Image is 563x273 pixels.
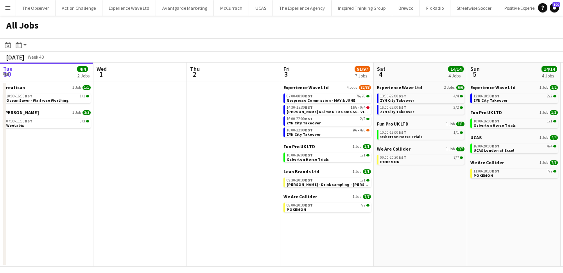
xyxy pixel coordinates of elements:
[287,116,369,125] a: 16:00-22:00BST2/2ZYN City Takeover
[553,145,556,147] span: 4/4
[25,119,32,124] span: BST
[283,194,371,199] a: We Are Collider1 Job7/7
[287,182,384,187] span: Ruben Spritz - Drink sampling - Costco Thurrock
[473,93,556,102] a: 12:00-18:00BST2/2ZYN City Takeover
[540,135,548,140] span: 1 Job
[305,178,313,183] span: BST
[305,105,313,110] span: BST
[287,178,313,182] span: 09:30-20:30
[498,0,549,16] button: Positive Experience
[6,123,24,128] span: Weetabix
[470,160,558,165] a: We Are Collider1 Job7/7
[6,94,32,98] span: 10:00-16:00
[287,128,369,132] div: •
[377,121,409,127] span: Fun Pro UK LTD
[3,84,91,90] a: Creatisan1 Job1/1
[470,135,482,140] span: UCAS
[377,84,464,121] div: Experience Wave Ltd2 Jobs6/613:00-22:00BST4/4ZYN City Takeover16:00-22:00BST2/2ZYN City Takeover
[380,156,406,160] span: 09:00-20:30
[398,130,406,135] span: BST
[446,147,455,151] span: 1 Job
[377,84,422,90] span: Experience Wave Ltd
[470,110,502,115] span: Fun Pro UK LTD
[473,173,493,178] span: POKEMON
[77,73,90,79] div: 2 Jobs
[470,160,504,165] span: We Are Collider
[6,53,24,61] div: [DATE]
[492,169,500,174] span: BST
[305,93,313,99] span: BST
[377,65,385,72] span: Sat
[360,203,366,207] span: 7/7
[6,119,89,128] a: 07:30-11:30BST3/3Weetabix
[283,65,290,72] span: Fri
[283,84,371,90] a: Experience Wave Ltd4 Jobs82/88
[547,94,552,98] span: 2/2
[359,85,371,90] span: 82/88
[392,0,420,16] button: Brewco
[470,84,558,110] div: Experience Wave Ltd1 Job2/212:00-18:00BST2/2ZYN City Takeover
[380,109,414,114] span: ZYN City Takeover
[72,110,81,115] span: 1 Job
[380,159,400,164] span: POKEMON
[470,135,558,140] a: UCAS1 Job4/4
[377,121,464,146] div: Fun Pro UK LTD1 Job1/110:00-16:00BST1/1Osberton Horse Trials
[287,132,321,137] span: ZYN City Takeover
[6,93,89,102] a: 10:00-16:00BST1/1Ocean Saver - Waitrose Worthing
[287,98,355,103] span: Nespresso Commission - MAY & JUNE
[473,94,500,98] span: 12:00-18:00
[2,70,13,79] span: 30
[283,144,371,149] a: Fun Pro UK LTD1 Job1/1
[473,144,556,153] a: 16:00-20:00BST4/4UCAS London at Excel
[366,179,369,181] span: 1/1
[550,3,559,13] a: 100
[366,118,369,120] span: 2/2
[56,0,102,16] button: Action Challenge
[283,84,329,90] span: Experience Wave Ltd
[360,117,366,121] span: 2/2
[287,128,369,136] a: 16:00-22:00BST9A•4/6ZYN City Takeover
[380,93,463,102] a: 13:00-22:00BST4/4ZYN City Takeover
[540,85,548,90] span: 1 Job
[25,93,32,99] span: BST
[3,110,91,115] a: [PERSON_NAME]1 Job3/3
[473,169,500,173] span: 11:00-18:30
[550,135,558,140] span: 4/4
[95,70,107,79] span: 1
[553,95,556,97] span: 2/2
[380,155,463,164] a: 09:00-20:30BST7/7POKEMON
[448,73,463,79] div: 4 Jobs
[287,203,369,212] a: 08:00-20:30BST7/7POKEMON
[547,169,552,173] span: 7/7
[102,0,156,16] button: Experience Wave Ltd
[366,154,369,156] span: 1/1
[3,110,39,115] span: Frank PR
[420,0,450,16] button: Fix Radio
[363,194,371,199] span: 7/7
[547,119,552,123] span: 1/1
[360,128,366,132] span: 4/6
[82,110,91,115] span: 3/3
[283,169,371,194] div: Lean Brands Ltd1 Job1/109:30-20:30BST1/1[PERSON_NAME] - Drink sampling - [PERSON_NAME]
[380,106,406,110] span: 16:00-22:00
[16,0,56,16] button: The Observer
[351,106,357,110] span: 16A
[6,119,32,123] span: 07:30-11:30
[287,94,313,98] span: 07:00-08:00
[366,129,369,131] span: 4/6
[398,105,406,110] span: BST
[86,95,89,97] span: 1/1
[470,84,558,90] a: Experience Wave Ltd1 Job2/2
[470,135,558,160] div: UCAS1 Job4/416:00-20:00BST4/4UCAS London at Excel
[287,203,313,207] span: 08:00-20:30
[469,70,480,79] span: 5
[460,95,463,97] span: 4/4
[380,134,422,139] span: Osberton Horse Trials
[470,160,558,180] div: We Are Collider1 Job7/711:00-18:30BST7/7POKEMON
[541,66,557,72] span: 14/14
[473,119,556,128] a: 10:00-16:00BST1/1Osberton Horse Trials
[287,128,313,132] span: 16:00-22:00
[470,110,558,115] a: Fun Pro UK LTD1 Job1/1
[347,85,357,90] span: 4 Jobs
[460,106,463,109] span: 2/2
